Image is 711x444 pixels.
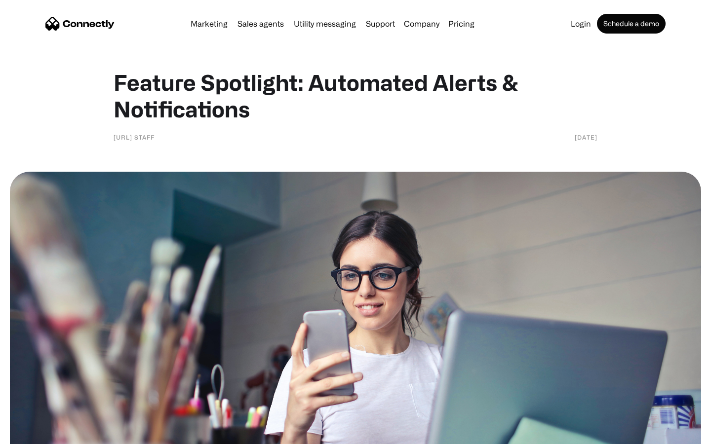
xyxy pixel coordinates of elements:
a: Utility messaging [290,20,360,28]
a: Sales agents [234,20,288,28]
aside: Language selected: English [10,427,59,441]
h1: Feature Spotlight: Automated Alerts & Notifications [114,69,597,122]
a: Pricing [444,20,478,28]
div: [DATE] [575,132,597,142]
a: Login [567,20,595,28]
a: Marketing [187,20,232,28]
div: Company [404,17,439,31]
div: [URL] staff [114,132,155,142]
a: Support [362,20,399,28]
a: Schedule a demo [597,14,666,34]
ul: Language list [20,427,59,441]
